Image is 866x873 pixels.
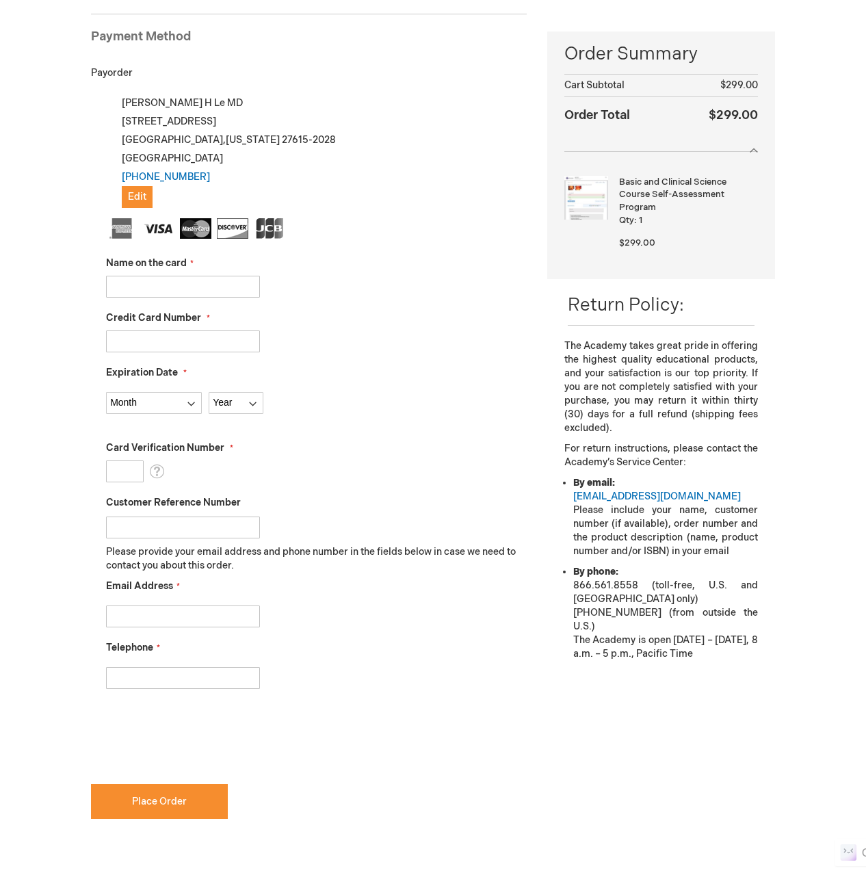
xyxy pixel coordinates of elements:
span: Order Summary [564,42,758,74]
span: Edit [128,191,146,203]
span: Qty [619,215,634,226]
div: [PERSON_NAME] H Le MD [STREET_ADDRESS] [GEOGRAPHIC_DATA] , 27615-2028 [GEOGRAPHIC_DATA] [106,94,527,208]
div: Payment Method [91,28,527,53]
a: [EMAIL_ADDRESS][DOMAIN_NAME] [573,491,741,502]
span: Payorder [91,67,133,79]
p: The Academy takes great pride in offering the highest quality educational products, and your sati... [564,339,758,435]
span: $299.00 [619,237,655,248]
span: Card Verification Number [106,442,224,454]
strong: Basic and Clinical Science Course Self-Assessment Program [619,176,755,214]
button: Place Order [91,784,228,819]
span: Expiration Date [106,367,178,378]
button: Edit [122,186,153,208]
span: Name on the card [106,257,187,269]
span: Place Order [132,796,187,807]
img: American Express [106,218,137,239]
li: 866.561.8558 (toll-free, U.S. and [GEOGRAPHIC_DATA] only) [PHONE_NUMBER] (from outside the U.S.) ... [573,565,758,661]
img: Discover [217,218,248,239]
input: Credit Card Number [106,330,260,352]
p: For return instructions, please contact the Academy’s Service Center: [564,442,758,469]
input: Card Verification Number [106,460,144,482]
img: JCB [254,218,285,239]
span: $299.00 [720,79,758,91]
strong: Order Total [564,105,630,125]
iframe: reCAPTCHA [91,711,299,764]
p: Please provide your email address and phone number in the fields below in case we need to contact... [106,545,527,573]
li: Please include your name, customer number (if available), order number and the product descriptio... [573,476,758,558]
span: Credit Card Number [106,312,201,324]
th: Cart Subtotal [564,75,680,97]
span: Return Policy: [568,295,684,316]
span: Email Address [106,580,173,592]
img: Visa [143,218,174,239]
span: $299.00 [709,108,758,122]
a: [PHONE_NUMBER] [122,171,210,183]
span: Telephone [106,642,153,653]
img: MasterCard [180,218,211,239]
span: [US_STATE] [226,134,280,146]
span: Customer Reference Number [106,497,241,508]
span: 1 [639,215,642,226]
strong: By email: [573,477,615,488]
img: Basic and Clinical Science Course Self-Assessment Program [564,176,608,220]
strong: By phone: [573,566,618,577]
